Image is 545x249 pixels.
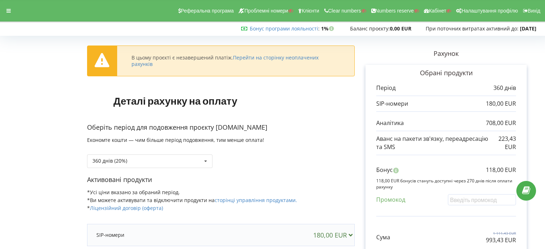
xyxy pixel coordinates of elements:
p: Оберіть період для подовження проєкту [DOMAIN_NAME] [87,123,355,132]
p: 708,00 EUR [486,119,516,127]
p: 118,00 EUR [486,166,516,174]
span: : [250,25,320,32]
p: Активовані продукти [87,175,355,185]
span: Налаштування профілю [462,8,518,14]
div: 180,00 EUR [313,231,356,239]
span: *Ви можете активувати та відключити продукти на [87,197,297,203]
p: Бонус [376,166,393,174]
a: Ліцензійний договір (оферта) [90,205,163,211]
strong: 1% [321,25,336,32]
p: Період [376,84,396,92]
p: 360 днів [493,84,516,92]
div: В цьому проєкті є незавершений платіж. [132,54,340,67]
span: При поточних витратах активний до: [426,25,518,32]
span: *Усі ціни вказано за обраний період. [87,189,180,196]
p: 1 111,43 EUR [486,231,516,236]
span: Економте кошти — чим більше період подовження, тим менше оплата! [87,137,264,143]
p: 223,43 EUR [490,135,516,151]
strong: 0,00 EUR [390,25,411,32]
span: Numbers reserve [376,8,414,14]
p: Промокод [376,196,405,204]
h1: Деталі рахунку на оплату [87,83,264,118]
p: 180,00 EUR [486,100,516,108]
span: Реферальна програма [181,8,234,14]
p: 993,43 EUR [486,236,516,244]
p: Аналітика [376,119,404,127]
p: Рахунок [355,49,537,58]
a: сторінці управління продуктами. [215,197,297,203]
p: Обрані продукти [376,68,516,78]
p: SIP-номери [376,100,408,108]
input: Введіть промокод [448,194,516,205]
div: 360 днів (20%) [92,158,127,163]
a: Бонус програми лояльності [250,25,318,32]
span: Clear numbers [328,8,361,14]
p: Аванс на пакети зв'язку, переадресацію та SMS [376,135,490,151]
span: Кабінет [429,8,446,14]
strong: [DATE] [520,25,536,32]
p: Сума [376,233,390,241]
span: Клієнти [302,8,319,14]
span: Проблемні номери [244,8,288,14]
p: SIP-номери [96,231,124,239]
span: Вихід [528,8,540,14]
a: Перейти на сторінку неоплачених рахунків [132,54,319,67]
span: Баланс проєкту: [350,25,390,32]
p: 118,00 EUR бонусів стануть доступні через 270 днів після оплати рахунку [376,178,516,190]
